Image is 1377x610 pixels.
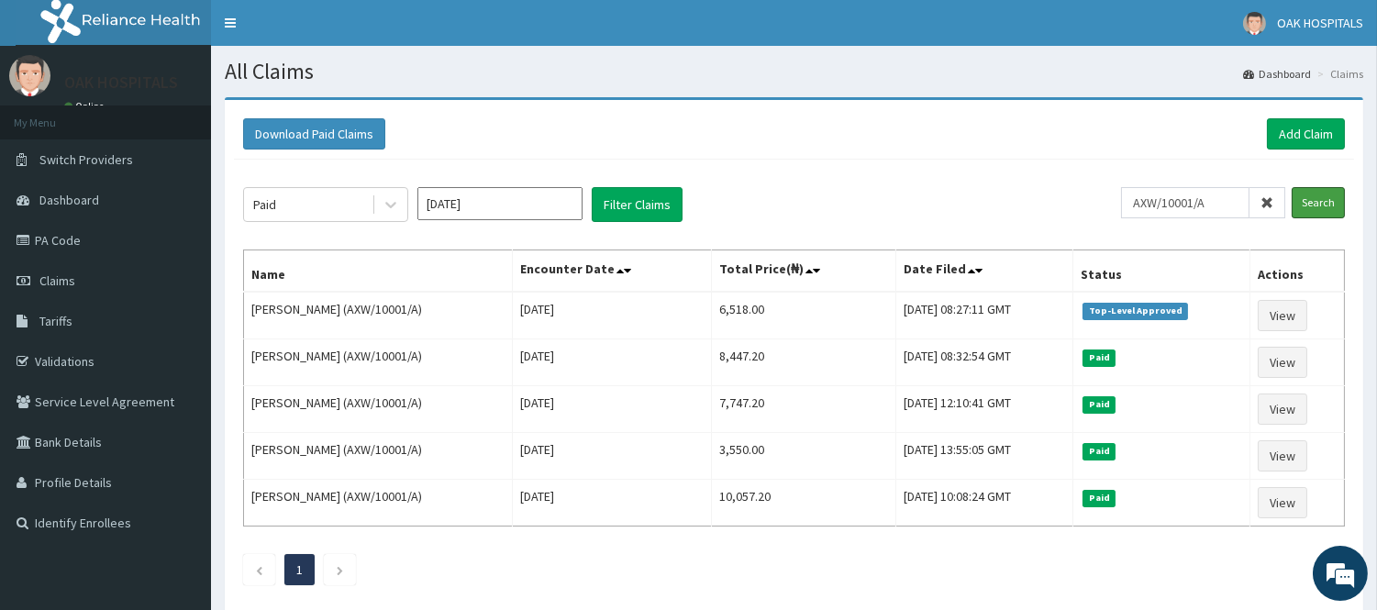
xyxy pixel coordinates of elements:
[336,561,344,578] a: Next page
[1258,347,1307,378] a: View
[244,250,513,293] th: Name
[244,480,513,527] td: [PERSON_NAME] (AXW/10001/A)
[95,103,308,127] div: Chat with us now
[244,339,513,386] td: [PERSON_NAME] (AXW/10001/A)
[225,60,1363,83] h1: All Claims
[1083,443,1116,460] span: Paid
[711,386,895,433] td: 7,747.20
[64,74,178,91] p: OAK HOSPITALS
[1258,440,1307,471] a: View
[513,480,712,527] td: [DATE]
[1292,187,1345,218] input: Search
[513,250,712,293] th: Encounter Date
[513,339,712,386] td: [DATE]
[711,433,895,480] td: 3,550.00
[895,292,1073,339] td: [DATE] 08:27:11 GMT
[1073,250,1250,293] th: Status
[711,292,895,339] td: 6,518.00
[296,561,303,578] a: Page 1 is your current page
[513,292,712,339] td: [DATE]
[244,433,513,480] td: [PERSON_NAME] (AXW/10001/A)
[711,480,895,527] td: 10,057.20
[9,411,350,475] textarea: Type your message and hit 'Enter'
[64,100,108,113] a: Online
[895,250,1073,293] th: Date Filed
[244,292,513,339] td: [PERSON_NAME] (AXW/10001/A)
[39,151,133,168] span: Switch Providers
[255,561,263,578] a: Previous page
[39,313,72,329] span: Tariffs
[39,272,75,289] span: Claims
[417,187,583,220] input: Select Month and Year
[895,339,1073,386] td: [DATE] 08:32:54 GMT
[39,192,99,208] span: Dashboard
[106,186,253,372] span: We're online!
[1243,66,1311,82] a: Dashboard
[1083,349,1116,366] span: Paid
[1250,250,1345,293] th: Actions
[711,250,895,293] th: Total Price(₦)
[1258,300,1307,331] a: View
[513,433,712,480] td: [DATE]
[1258,394,1307,425] a: View
[1243,12,1266,35] img: User Image
[253,195,276,214] div: Paid
[592,187,683,222] button: Filter Claims
[9,55,50,96] img: User Image
[1313,66,1363,82] li: Claims
[244,386,513,433] td: [PERSON_NAME] (AXW/10001/A)
[1083,303,1188,319] span: Top-Level Approved
[301,9,345,53] div: Minimize live chat window
[1267,118,1345,150] a: Add Claim
[243,118,385,150] button: Download Paid Claims
[895,433,1073,480] td: [DATE] 13:55:05 GMT
[895,480,1073,527] td: [DATE] 10:08:24 GMT
[895,386,1073,433] td: [DATE] 12:10:41 GMT
[1121,187,1249,218] input: Search by HMO ID
[1083,396,1116,413] span: Paid
[513,386,712,433] td: [DATE]
[1277,15,1363,31] span: OAK HOSPITALS
[34,92,74,138] img: d_794563401_company_1708531726252_794563401
[1083,490,1116,506] span: Paid
[711,339,895,386] td: 8,447.20
[1258,487,1307,518] a: View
